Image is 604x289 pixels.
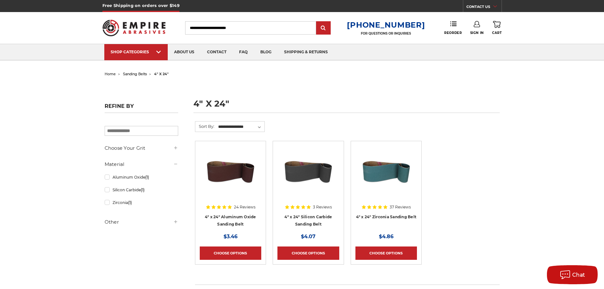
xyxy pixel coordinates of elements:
[547,265,598,284] button: Chat
[205,214,256,227] a: 4" x 24" Aluminum Oxide Sanding Belt
[347,20,425,30] a: [PHONE_NUMBER]
[390,205,411,209] span: 37 Reviews
[105,184,178,195] a: Silicon Carbide
[193,99,500,113] h1: 4" x 24"
[572,272,585,278] span: Chat
[356,214,417,219] a: 4" x 24" Zirconia Sanding Belt
[283,146,334,196] img: 4" x 24" Silicon Carbide File Belt
[313,205,332,209] span: 3 Reviews
[470,31,484,35] span: Sign In
[105,72,116,76] a: home
[277,246,339,260] a: Choose Options
[277,146,339,207] a: 4" x 24" Silicon Carbide File Belt
[105,103,178,113] h5: Refine by
[347,31,425,36] p: FOR QUESTIONS OR INQUIRIES
[200,246,261,260] a: Choose Options
[168,44,201,60] a: about us
[278,44,334,60] a: shipping & returns
[128,200,132,205] span: (1)
[145,175,149,180] span: (1)
[234,205,256,209] span: 24 Reviews
[123,72,147,76] a: sanding belts
[217,122,264,132] select: Sort By:
[444,21,462,35] a: Reorder
[492,21,502,35] a: Cart
[317,22,330,35] input: Submit
[224,233,237,240] span: $3.46
[105,172,178,183] a: Aluminum Oxide
[361,146,412,196] img: 4" x 24" Zirconia Sanding Belt
[355,246,417,260] a: Choose Options
[105,197,178,208] a: Zirconia
[141,187,145,192] span: (1)
[355,146,417,207] a: 4" x 24" Zirconia Sanding Belt
[254,44,278,60] a: blog
[492,31,502,35] span: Cart
[105,218,178,226] h5: Other
[301,233,315,240] span: $4.07
[200,146,261,207] a: 4" x 24" Aluminum Oxide Sanding Belt
[205,146,256,196] img: 4" x 24" Aluminum Oxide Sanding Belt
[105,161,178,168] h5: Material
[105,144,178,152] h5: Choose Your Grit
[195,122,214,131] label: Sort By:
[111,49,161,54] div: SHOP CATEGORIES
[154,72,169,76] span: 4" x 24"
[233,44,254,60] a: faq
[102,16,166,40] img: Empire Abrasives
[466,3,502,12] a: CONTACT US
[379,233,393,240] span: $4.86
[284,214,332,227] a: 4" x 24" Silicon Carbide Sanding Belt
[444,31,462,35] span: Reorder
[201,44,233,60] a: contact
